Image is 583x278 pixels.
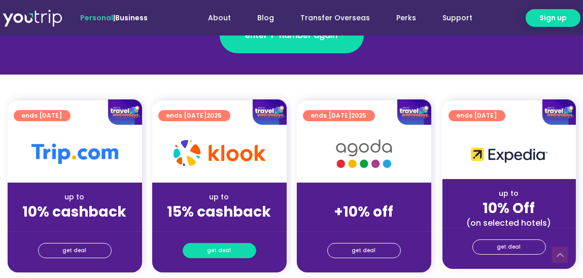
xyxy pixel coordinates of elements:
[160,192,279,202] div: up to
[183,243,256,258] a: get deal
[116,13,148,23] a: Business
[430,9,486,27] a: Support
[451,218,568,228] div: (on selected hotels)
[327,243,401,258] a: get deal
[497,240,521,254] span: get deal
[16,221,134,232] div: (for stays only)
[539,13,567,23] span: Sign up
[246,29,338,42] span: enter Y-number again
[245,9,288,27] a: Blog
[451,188,568,199] div: up to
[160,221,279,232] div: (for stays only)
[334,202,394,222] strong: +10% off
[23,202,127,222] strong: 10% cashback
[63,244,87,258] span: get deal
[16,192,134,202] div: up to
[220,18,364,53] a: enter Y-number again
[81,13,114,23] span: Personal
[288,9,384,27] a: Transfer Overseas
[81,13,148,23] span: |
[355,192,373,202] span: up to
[526,9,580,27] a: Sign up
[352,244,376,258] span: get deal
[195,9,245,27] a: About
[176,9,486,27] nav: Menu
[208,244,231,258] span: get deal
[472,239,546,255] a: get deal
[167,202,271,222] strong: 15% cashback
[38,243,112,258] a: get deal
[305,221,423,232] div: (for stays only)
[483,198,535,218] strong: 10% Off
[384,9,430,27] a: Perks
